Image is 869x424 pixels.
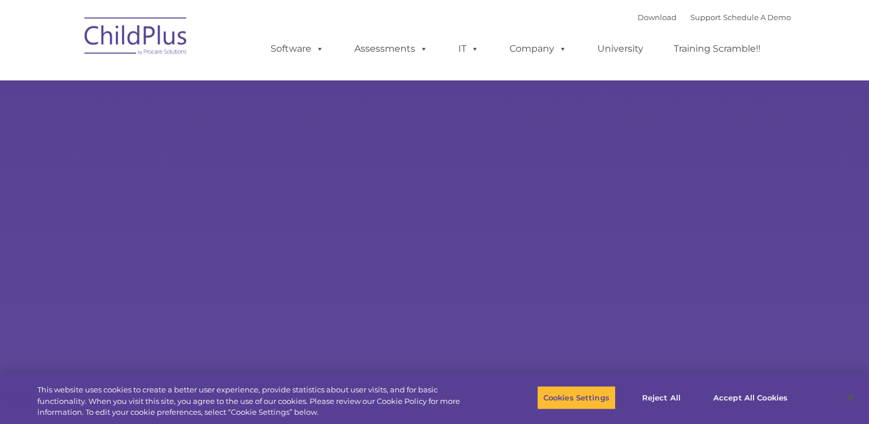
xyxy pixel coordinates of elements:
div: This website uses cookies to create a better user experience, provide statistics about user visit... [37,384,478,418]
a: IT [447,37,490,60]
font: | [638,13,791,22]
a: Training Scramble!! [662,37,772,60]
a: Software [259,37,335,60]
button: Accept All Cookies [707,386,794,410]
a: Company [498,37,578,60]
img: ChildPlus by Procare Solutions [79,9,194,67]
a: Schedule A Demo [723,13,791,22]
button: Close [838,385,863,410]
a: Download [638,13,677,22]
button: Reject All [625,386,697,410]
button: Cookies Settings [537,386,616,410]
a: Assessments [343,37,439,60]
a: University [586,37,655,60]
a: Support [690,13,721,22]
